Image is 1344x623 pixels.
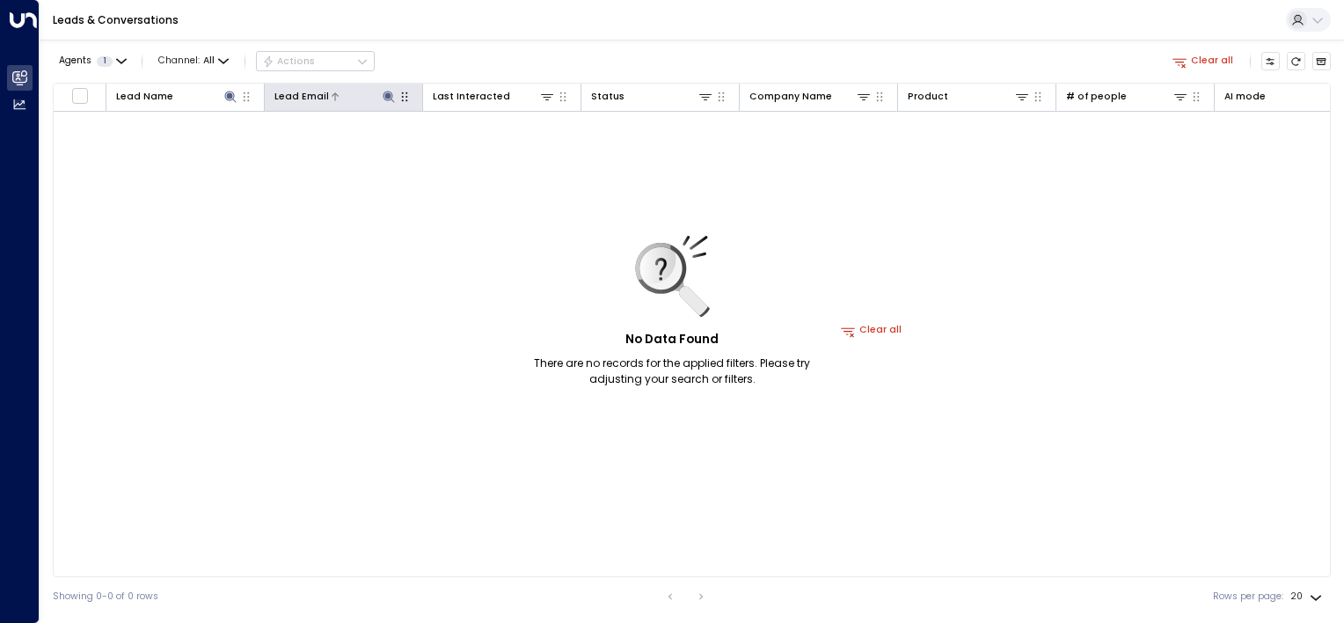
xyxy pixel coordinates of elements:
[256,51,375,72] div: Button group with a nested menu
[116,88,239,105] div: Lead Name
[53,12,179,27] a: Leads & Conversations
[59,56,91,66] span: Agents
[1312,52,1332,71] button: Archived Leads
[256,51,375,72] button: Actions
[1261,52,1281,71] button: Customize
[262,55,316,68] div: Actions
[749,88,873,105] div: Company Name
[1066,89,1127,105] div: # of people
[1287,52,1306,71] span: Refresh
[1066,88,1189,105] div: # of people
[71,87,88,104] span: Toggle select all
[274,88,398,105] div: Lead Email
[591,88,714,105] div: Status
[625,331,719,348] h5: No Data Found
[836,321,908,340] button: Clear all
[97,56,113,67] span: 1
[53,52,131,70] button: Agents1
[153,52,234,70] span: Channel:
[53,590,158,604] div: Showing 0-0 of 0 rows
[749,89,832,105] div: Company Name
[1213,590,1283,604] label: Rows per page:
[908,88,1031,105] div: Product
[274,89,329,105] div: Lead Email
[203,55,215,66] span: All
[508,355,837,387] p: There are no records for the applied filters. Please try adjusting your search or filters.
[591,89,625,105] div: Status
[433,89,510,105] div: Last Interacted
[1167,52,1239,70] button: Clear all
[153,52,234,70] button: Channel:All
[659,586,712,607] nav: pagination navigation
[1224,89,1266,105] div: AI mode
[908,89,948,105] div: Product
[1290,586,1326,607] div: 20
[116,89,173,105] div: Lead Name
[433,88,556,105] div: Last Interacted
